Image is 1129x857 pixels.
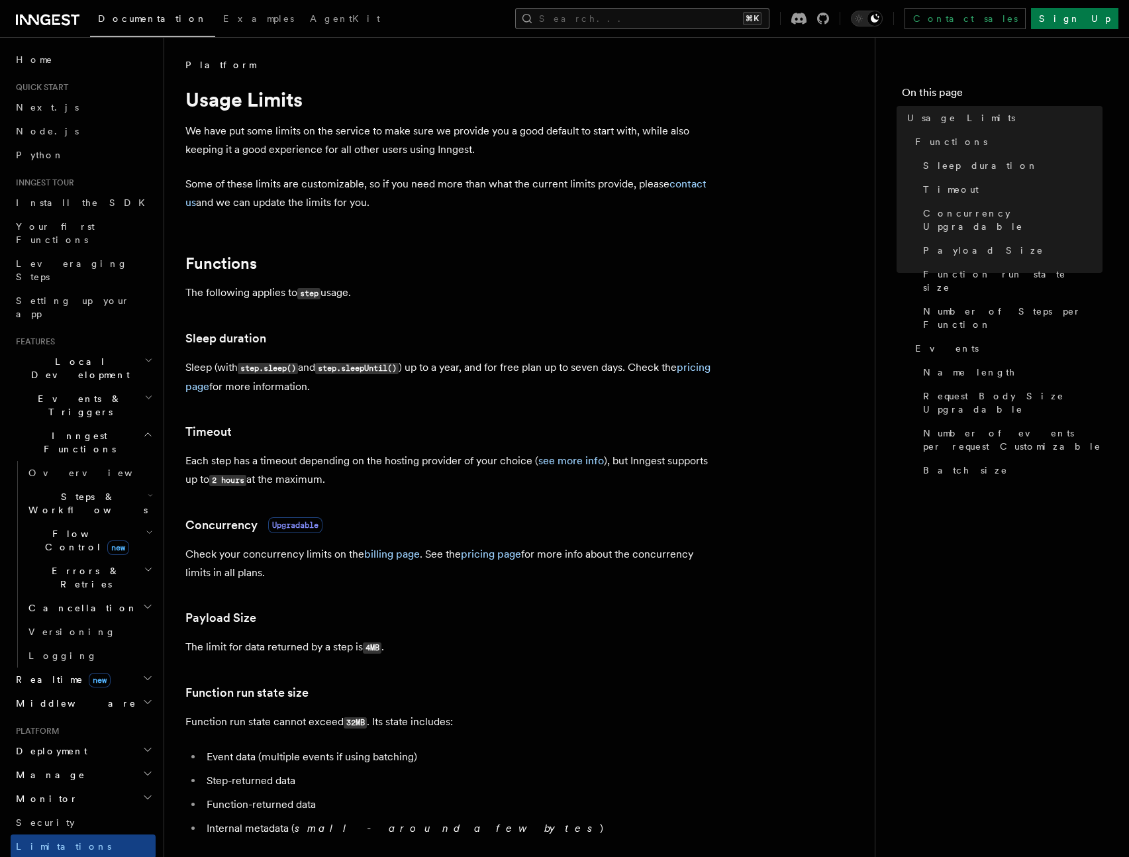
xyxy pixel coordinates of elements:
[295,822,600,834] em: small - around a few bytes
[185,358,715,396] p: Sleep (with and ) up to a year, and for free plan up to seven days. Check the for more information.
[185,122,715,159] p: We have put some limits on the service to make sure we provide you a good default to start with, ...
[11,336,55,347] span: Features
[23,564,144,591] span: Errors & Retries
[918,238,1103,262] a: Payload Size
[11,252,156,289] a: Leveraging Steps
[11,392,144,419] span: Events & Triggers
[364,548,420,560] a: billing page
[918,384,1103,421] a: Request Body Size Upgradable
[11,744,87,758] span: Deployment
[268,517,322,533] span: Upgradable
[185,713,715,732] p: Function run state cannot exceed . Its state includes:
[185,516,322,534] a: ConcurrencyUpgradable
[203,819,715,838] li: Internal metadata ( )
[185,175,715,212] p: Some of these limits are customizable, so if you need more than what the current limits provide, ...
[11,668,156,691] button: Realtimenew
[203,795,715,814] li: Function-returned data
[11,461,156,668] div: Inngest Functions
[344,717,367,729] code: 32MB
[23,644,156,668] a: Logging
[203,748,715,766] li: Event data (multiple events if using batching)
[302,4,388,36] a: AgentKit
[11,673,111,686] span: Realtime
[185,609,256,627] a: Payload Size
[11,691,156,715] button: Middleware
[16,150,64,160] span: Python
[11,429,143,456] span: Inngest Functions
[11,82,68,93] span: Quick start
[238,363,298,374] code: step.sleep()
[1031,8,1118,29] a: Sign Up
[918,262,1103,299] a: Function run state size
[11,726,60,736] span: Platform
[23,620,156,644] a: Versioning
[11,143,156,167] a: Python
[11,215,156,252] a: Your first Functions
[185,58,256,72] span: Platform
[16,53,53,66] span: Home
[918,154,1103,177] a: Sleep duration
[923,464,1008,477] span: Batch size
[11,811,156,834] a: Security
[185,254,257,273] a: Functions
[28,627,116,637] span: Versioning
[918,421,1103,458] a: Number of events per request Customizable
[16,258,128,282] span: Leveraging Steps
[923,427,1103,453] span: Number of events per request Customizable
[16,126,79,136] span: Node.js
[185,452,715,489] p: Each step has a timeout depending on the hosting provider of your choice ( ), but Inngest support...
[16,295,130,319] span: Setting up your app
[11,177,74,188] span: Inngest tour
[16,197,153,208] span: Install the SDK
[23,559,156,596] button: Errors & Retries
[185,87,715,111] h1: Usage Limits
[11,424,156,461] button: Inngest Functions
[185,683,309,702] a: Function run state size
[515,8,769,29] button: Search...⌘K
[203,772,715,790] li: Step-returned data
[185,283,715,303] p: The following applies to usage.
[923,183,979,196] span: Timeout
[315,363,399,374] code: step.sleepUntil()
[918,177,1103,201] a: Timeout
[923,159,1038,172] span: Sleep duration
[363,642,381,654] code: 4MB
[743,12,761,25] kbd: ⌘K
[209,475,246,486] code: 2 hours
[23,522,156,559] button: Flow Controlnew
[11,289,156,326] a: Setting up your app
[907,111,1015,125] span: Usage Limits
[215,4,302,36] a: Examples
[923,305,1103,331] span: Number of Steps per Function
[538,454,604,467] a: see more info
[11,792,78,805] span: Monitor
[23,527,146,554] span: Flow Control
[923,207,1103,233] span: Concurrency Upgradable
[98,13,207,24] span: Documentation
[915,342,979,355] span: Events
[918,458,1103,482] a: Batch size
[90,4,215,37] a: Documentation
[851,11,883,26] button: Toggle dark mode
[11,48,156,72] a: Home
[223,13,294,24] span: Examples
[16,221,95,245] span: Your first Functions
[11,763,156,787] button: Manage
[923,366,1016,379] span: Name length
[905,8,1026,29] a: Contact sales
[11,387,156,424] button: Events & Triggers
[923,268,1103,294] span: Function run state size
[11,768,85,781] span: Manage
[28,468,165,478] span: Overview
[902,85,1103,106] h4: On this page
[11,95,156,119] a: Next.js
[11,697,136,710] span: Middleware
[23,596,156,620] button: Cancellation
[23,461,156,485] a: Overview
[11,355,144,381] span: Local Development
[23,490,148,517] span: Steps & Workflows
[107,540,129,555] span: new
[185,329,266,348] a: Sleep duration
[918,201,1103,238] a: Concurrency Upgradable
[915,135,987,148] span: Functions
